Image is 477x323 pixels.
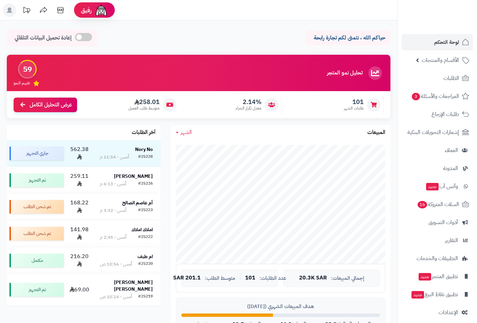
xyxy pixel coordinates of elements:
a: وآتس آبجديد [402,178,473,194]
span: تقييم النمو [14,80,30,86]
h3: آخر الطلبات [132,130,155,136]
h3: المبيعات [367,130,385,136]
span: عرض التحليل الكامل [30,101,72,109]
div: #25219 [138,293,153,300]
div: أمس - 3:32 م [100,207,126,214]
span: 3 [412,93,420,100]
span: الشهر [181,128,192,136]
span: تطبيق نقاط البيع [411,290,458,299]
span: السلات المتروكة [417,200,459,209]
div: أمس - 6:13 م [100,181,126,187]
td: 69.00 [67,274,92,306]
td: 216.20 [67,247,92,274]
span: طلبات الشهر [344,105,364,111]
a: العملاء [402,142,473,158]
span: 201.1 SAR [173,275,201,281]
span: معدل تكرار الشراء [236,105,261,111]
span: عدد الطلبات: [259,275,286,281]
span: رفيق [81,6,92,14]
a: تطبيق نقاط البيعجديد [402,286,473,303]
span: أدوات التسويق [428,218,458,227]
p: حياكم الله ، نتمنى لكم تجارة رابحة [311,34,385,42]
div: أمس - 2:45 م [100,234,126,241]
strong: [PERSON_NAME] [114,173,153,180]
span: المدونة [443,164,458,173]
span: 101 [245,275,255,281]
a: التقارير [402,232,473,249]
div: هدف المبيعات الشهري ([DATE]) [181,303,380,310]
strong: Nory No [135,146,153,153]
span: متوسط طلب العميل [128,105,160,111]
a: السلات المتروكة16 [402,196,473,213]
a: المراجعات والأسئلة3 [402,88,473,104]
div: مكتمل [10,254,64,267]
a: الطلبات [402,70,473,86]
strong: [PERSON_NAME] [PERSON_NAME] [114,279,153,293]
span: 2.14% [236,98,261,106]
a: الإعدادات [402,304,473,321]
a: تحديثات المنصة [18,3,35,19]
div: تم شحن الطلب [10,200,64,214]
a: تطبيق المتجرجديد [402,268,473,285]
h3: تحليل نمو المتجر [327,70,363,76]
div: تم التجهيز [10,283,64,296]
td: 141.98 [67,220,92,247]
div: #25220 [138,261,153,268]
a: الشهر [176,129,192,136]
td: 562.38 [67,140,92,167]
a: إشعارات التحويلات البنكية [402,124,473,140]
strong: املاك املاك [131,226,153,233]
span: التقارير [445,236,458,245]
span: الطلبات [443,73,459,83]
div: #25226 [138,181,153,187]
span: لوحة التحكم [434,37,459,47]
span: طلبات الإرجاع [432,109,459,119]
img: logo-2.png [431,16,471,30]
span: المراجعات والأسئلة [411,91,459,101]
span: الأقسام والمنتجات [422,55,459,65]
span: 101 [344,98,364,106]
div: #25222 [138,234,153,241]
div: #25228 [138,154,153,160]
span: وآتس آب [425,182,458,191]
span: الإعدادات [439,308,458,317]
span: متوسط الطلب: [205,275,235,281]
div: أمس - 10:14 ص [100,293,132,300]
div: تم التجهيز [10,173,64,187]
span: جديد [426,183,439,190]
span: جديد [419,273,431,280]
td: 168.22 [67,193,92,220]
img: ai-face.png [94,3,108,17]
a: المدونة [402,160,473,176]
span: العملاء [445,146,458,155]
strong: ام طيف [137,253,153,260]
span: إجمالي المبيعات: [331,275,364,281]
strong: أم عاصم الصالح [122,199,153,206]
div: #25223 [138,207,153,214]
div: تم شحن الطلب [10,227,64,240]
span: إعادة تحميل البيانات التلقائي [15,34,72,42]
a: عرض التحليل الكامل [14,98,77,112]
span: 258.01 [128,98,160,106]
div: جاري التجهيز [10,147,64,160]
span: 20.3K SAR [299,275,327,281]
span: تطبيق المتجر [418,272,458,281]
span: | [239,275,241,280]
a: التطبيقات والخدمات [402,250,473,267]
span: إشعارات التحويلات البنكية [407,128,459,137]
span: التطبيقات والخدمات [417,254,458,263]
span: جديد [411,291,424,299]
a: أدوات التسويق [402,214,473,231]
span: 16 [418,201,427,208]
a: طلبات الإرجاع [402,106,473,122]
div: أمس - 11:54 م [100,154,129,160]
div: أمس - 10:56 ص [100,261,132,268]
td: 259.11 [67,167,92,193]
a: لوحة التحكم [402,34,473,50]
